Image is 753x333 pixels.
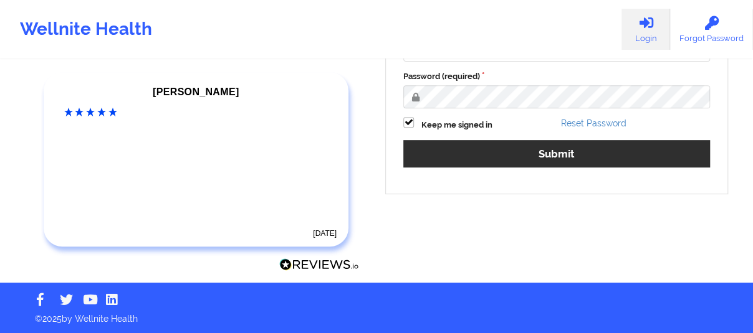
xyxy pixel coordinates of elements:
a: Forgot Password [670,9,753,50]
span: [PERSON_NAME] [153,87,239,97]
img: Reviews.io Logo [279,258,359,271]
label: Password (required) [403,70,710,83]
time: [DATE] [313,229,337,238]
label: Keep me signed in [421,119,492,131]
a: Login [621,9,670,50]
a: Reset Password [561,118,626,128]
p: © 2025 by Wellnite Health [26,304,727,325]
button: Submit [403,140,710,167]
a: Reviews.io Logo [279,258,359,274]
